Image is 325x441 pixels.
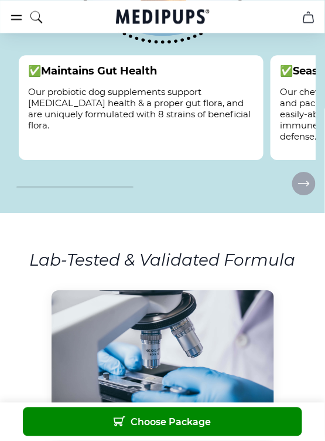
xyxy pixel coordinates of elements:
[116,8,210,28] a: Medipups
[9,10,23,24] button: burger-menu
[295,3,323,31] button: cart
[52,290,274,439] img: Lab tested review
[28,65,254,77] h3: ✅ Maintains Gut Health
[29,2,43,32] button: search
[28,86,254,131] p: Our probiotic dog supplements support [MEDICAL_DATA] health & a proper gut flora, and are uniquel...
[30,248,296,272] h2: Lab-Tested & Validated Formula
[114,416,211,429] span: Choose Package
[23,408,303,437] button: Choose Package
